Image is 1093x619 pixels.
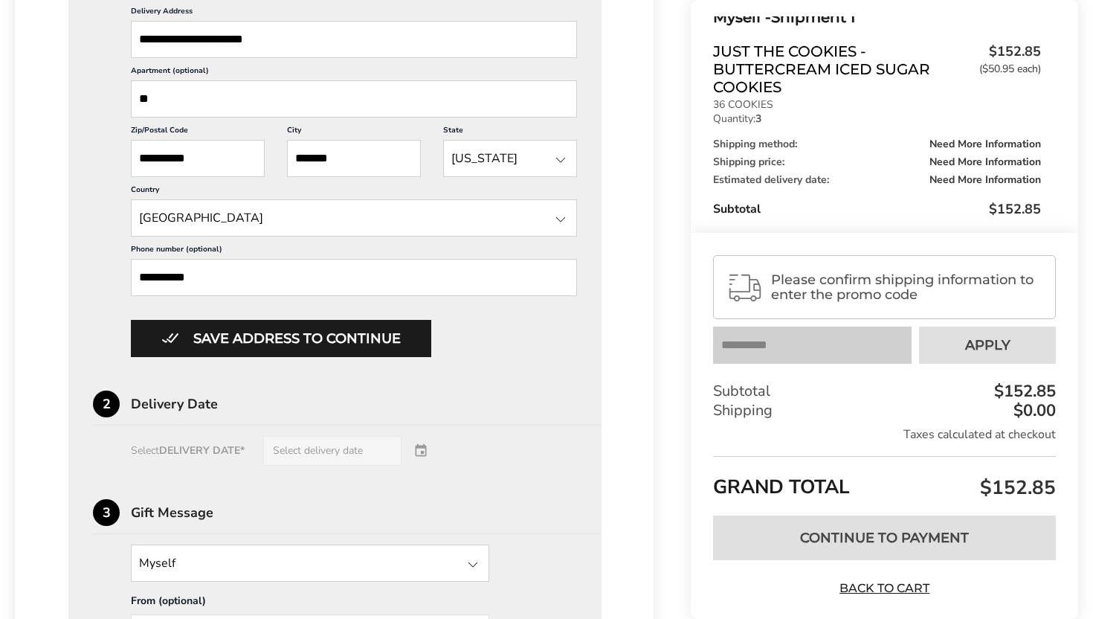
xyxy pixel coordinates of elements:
input: Delivery Address [131,21,577,58]
div: Estimated delivery date: [713,175,1041,185]
div: Shipping [713,401,1056,420]
span: Please confirm shipping information to enter the promo code [771,272,1042,302]
span: Apply [965,339,1010,352]
label: Apartment (optional) [131,65,577,80]
a: Back to Cart [833,580,937,597]
input: Apartment [131,80,577,118]
span: Need More Information [929,139,1041,150]
div: 2 [93,391,120,417]
div: Shipment 1 [713,5,1041,30]
span: $152.85 [989,200,1041,218]
div: $152.85 [990,383,1056,400]
input: State [443,140,577,177]
p: Quantity: [713,114,1041,124]
input: ZIP [131,140,265,177]
input: State [131,199,577,237]
a: Just The Cookies - Buttercream Iced Sugar Cookies$152.85($50.95 each) [713,42,1041,96]
div: GRAND TOTAL [713,456,1056,504]
label: Delivery Address [131,6,577,21]
div: Shipping price: [713,157,1041,167]
div: Delivery Date [131,397,602,411]
span: ($50.95 each) [979,64,1041,74]
button: Continue to Payment [713,516,1056,560]
span: Need More Information [929,175,1041,185]
strong: 3 [755,112,761,126]
label: State [443,125,577,140]
label: Zip/Postal Code [131,125,265,140]
span: Just The Cookies - Buttercream Iced Sugar Cookies [713,42,972,96]
div: Taxes calculated at checkout [713,426,1056,443]
label: Phone number (optional) [131,244,577,259]
div: Subtotal [713,200,1041,218]
span: Myself - [713,8,771,26]
span: Need More Information [929,157,1041,167]
label: City [287,125,421,140]
span: $152.85 [976,475,1056,501]
p: 36 COOKIES [713,100,1041,110]
button: Button save address [131,320,431,357]
div: Shipping method: [713,139,1041,150]
button: Apply [919,327,1056,364]
div: 3 [93,499,120,526]
div: Gift Message [131,506,602,519]
div: $0.00 [1010,402,1056,419]
div: Subtotal [713,382,1056,401]
input: State [131,545,489,582]
input: City [287,140,421,177]
div: From (optional) [131,594,489,615]
span: $152.85 [972,42,1041,92]
label: Country [131,185,577,199]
